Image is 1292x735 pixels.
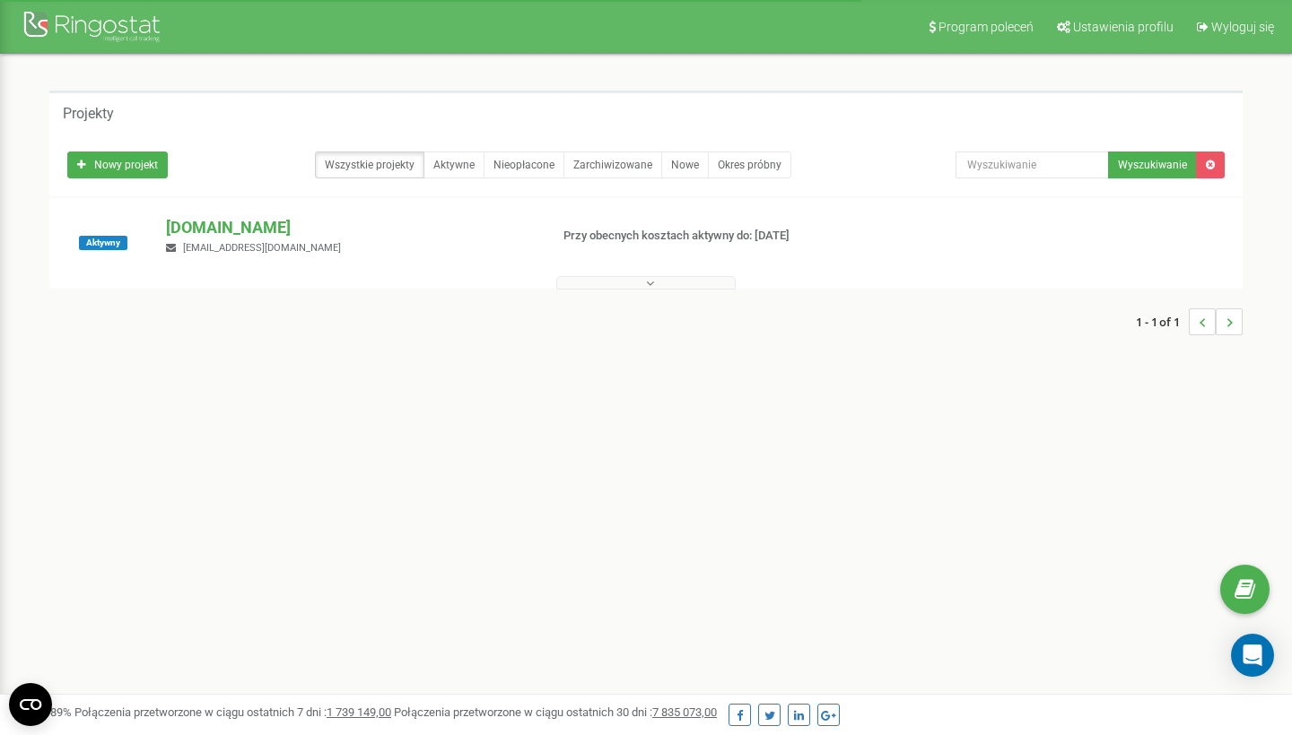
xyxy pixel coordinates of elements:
[956,151,1109,178] input: Wyszukiwanie
[327,705,391,719] u: 1 739 149,00
[67,151,168,178] a: Nowy projekt
[63,106,114,122] h5: Projekty
[938,20,1034,34] span: Program poleceń
[1136,308,1189,335] span: 1 - 1 of 1
[1211,20,1274,34] span: Wyloguj się
[652,705,717,719] u: 7 835 073,00
[661,151,709,178] a: Nowe
[166,216,534,239] p: [DOMAIN_NAME]
[79,236,127,250] span: Aktywny
[183,242,341,254] span: [EMAIL_ADDRESS][DOMAIN_NAME]
[74,705,391,719] span: Połączenia przetworzone w ciągu ostatnich 7 dni :
[484,151,564,178] a: Nieopłacone
[315,151,424,178] a: Wszystkie projekty
[9,683,52,726] button: Open CMP widget
[563,228,833,245] p: Przy obecnych kosztach aktywny do: [DATE]
[708,151,791,178] a: Okres próbny
[563,151,662,178] a: Zarchiwizowane
[1136,290,1243,353] nav: ...
[1108,151,1197,178] button: Wyszukiwanie
[394,705,717,719] span: Połączenia przetworzone w ciągu ostatnich 30 dni :
[1231,634,1274,677] div: Open Intercom Messenger
[1073,20,1174,34] span: Ustawienia profilu
[423,151,484,178] a: Aktywne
